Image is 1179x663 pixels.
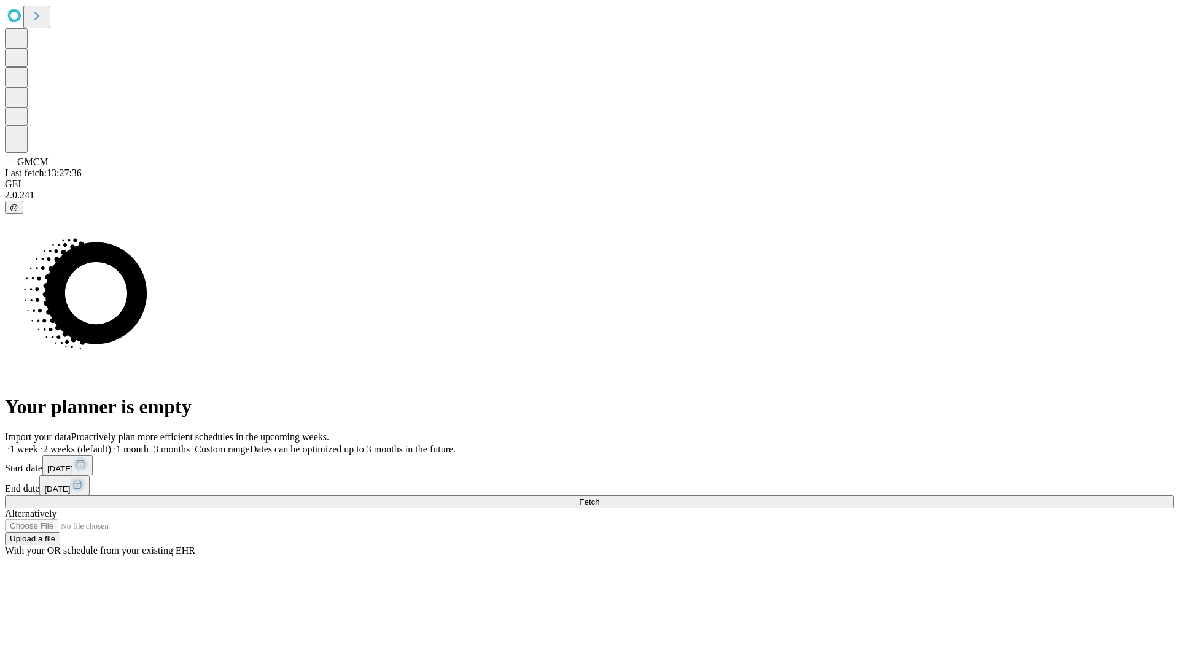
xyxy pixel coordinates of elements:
[17,157,49,167] span: GMCM
[5,179,1174,190] div: GEI
[5,495,1174,508] button: Fetch
[5,508,56,519] span: Alternatively
[154,444,190,454] span: 3 months
[71,432,329,442] span: Proactively plan more efficient schedules in the upcoming weeks.
[42,455,93,475] button: [DATE]
[5,168,82,178] span: Last fetch: 13:27:36
[5,395,1174,418] h1: Your planner is empty
[44,484,70,494] span: [DATE]
[5,545,195,556] span: With your OR schedule from your existing EHR
[116,444,149,454] span: 1 month
[250,444,456,454] span: Dates can be optimized up to 3 months in the future.
[5,532,60,545] button: Upload a file
[10,203,18,212] span: @
[5,432,71,442] span: Import your data
[5,455,1174,475] div: Start date
[39,475,90,495] button: [DATE]
[10,444,38,454] span: 1 week
[195,444,249,454] span: Custom range
[5,475,1174,495] div: End date
[47,464,73,473] span: [DATE]
[5,190,1174,201] div: 2.0.241
[43,444,111,454] span: 2 weeks (default)
[5,201,23,214] button: @
[579,497,599,506] span: Fetch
